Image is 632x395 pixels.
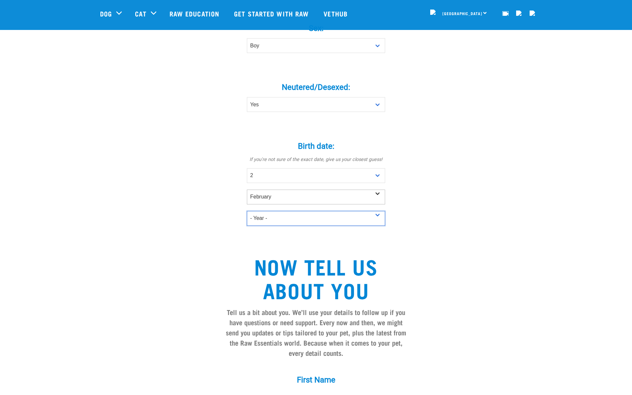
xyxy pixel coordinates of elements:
[163,0,227,27] a: Raw Education
[217,156,415,163] p: If you're not sure of the exact date, give us your closest guess!
[516,11,521,16] img: user.png
[442,12,482,14] span: [GEOGRAPHIC_DATA]
[502,10,509,16] img: home-icon-1@2x.png
[217,81,415,93] label: Neutered/Desexed:
[227,0,317,27] a: Get started with Raw
[217,374,415,386] label: First Name
[223,307,409,358] h4: Tell us a bit about you. We’ll use your details to follow up if you have questions or need suppor...
[223,254,409,302] h2: Now tell us about you
[430,10,439,15] img: van-moving.png
[317,0,356,27] a: Vethub
[100,9,112,18] a: Dog
[217,140,415,152] label: Birth date:
[135,9,146,18] a: Cat
[530,11,535,16] img: home-icon@2x.png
